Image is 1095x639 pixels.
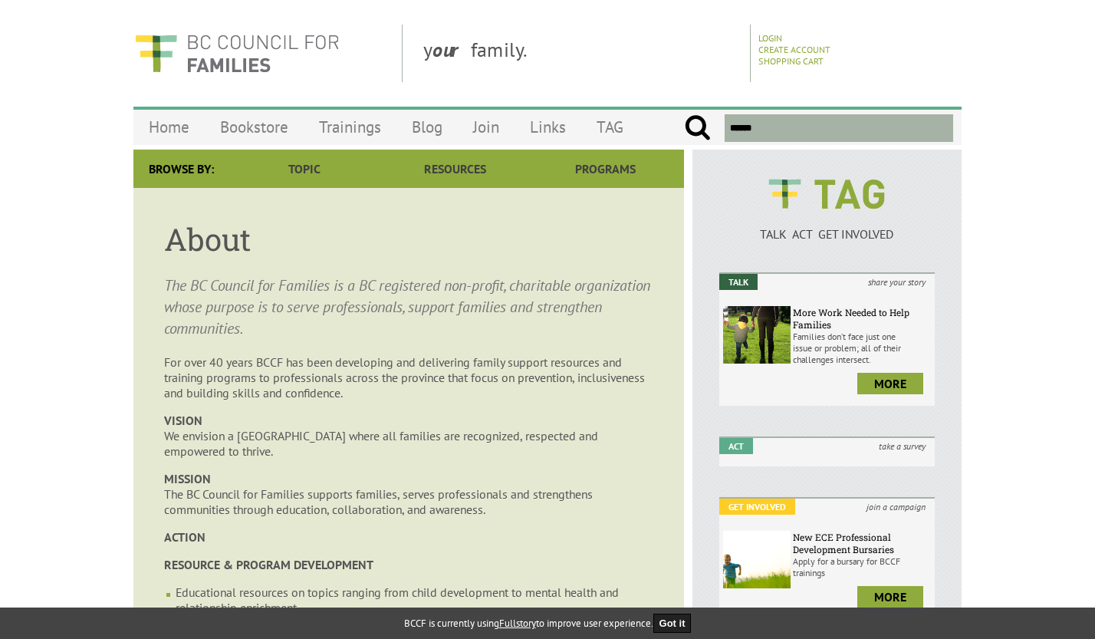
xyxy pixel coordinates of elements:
h6: More Work Needed to Help Families [793,306,931,331]
a: TAG [581,109,639,145]
a: Programs [531,150,681,188]
p: TALK ACT GET INVOLVED [719,226,935,242]
em: Act [719,438,753,454]
h1: About [164,219,653,259]
div: Browse By: [133,150,229,188]
p: Families don’t face just one issue or problem; all of their challenges intersect. [793,331,931,365]
p: The BC Council for Families is a BC registered non-profit, charitable organization whose purpose ... [164,275,653,339]
p: Apply for a bursary for BCCF trainings [793,555,931,578]
li: Educational resources on topics ranging from child development to mental health and relationship ... [176,585,653,615]
a: Trainings [304,109,396,145]
a: Login [758,32,782,44]
p: We envision a [GEOGRAPHIC_DATA] where all families are recognized, respected and empowered to thr... [164,413,653,459]
h6: New ECE Professional Development Bursaries [793,531,931,555]
div: y family. [411,25,751,82]
input: Submit [684,114,711,142]
em: Talk [719,274,758,290]
a: TALK ACT GET INVOLVED [719,211,935,242]
a: Home [133,109,205,145]
a: Fullstory [499,617,536,630]
strong: RESOURCE & PROGRAM DEVELOPMENT [164,557,373,572]
strong: MISSION [164,471,211,486]
a: more [857,373,923,394]
strong: VISION [164,413,202,428]
i: join a campaign [857,499,935,515]
p: For over 40 years BCCF has been developing and delivering family support resources and training p... [164,354,653,400]
a: Links [515,109,581,145]
strong: ACTION [164,529,206,545]
img: BCCF's TAG Logo [758,165,896,223]
a: Topic [229,150,380,188]
a: Join [458,109,515,145]
em: Get Involved [719,499,795,515]
button: Got it [653,614,692,633]
i: take a survey [870,438,935,454]
a: Resources [380,150,530,188]
strong: our [432,37,471,62]
a: Bookstore [205,109,304,145]
a: Create Account [758,44,830,55]
p: The BC Council for Families supports families, serves professionals and strengthens communities t... [164,471,653,517]
a: more [857,586,923,608]
a: Shopping Cart [758,55,824,67]
a: Blog [396,109,458,145]
i: share your story [859,274,935,290]
img: BC Council for FAMILIES [133,25,340,82]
